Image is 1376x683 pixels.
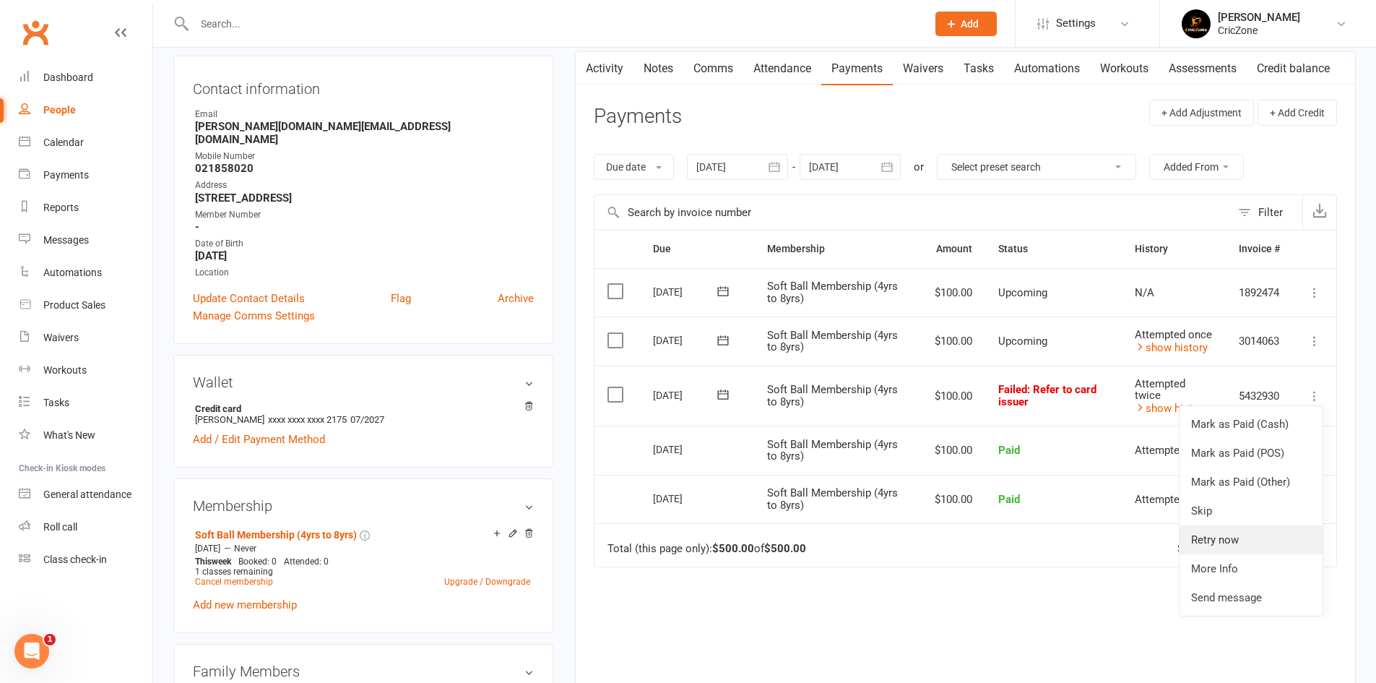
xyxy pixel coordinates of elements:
a: Comms [683,52,743,85]
span: 1 classes remaining [195,567,273,577]
a: Product Sales [19,289,152,322]
td: 3014063 [1226,317,1293,366]
div: Filter [1258,204,1283,221]
span: Paid [998,493,1020,506]
a: What's New [19,419,152,452]
a: Messages [19,224,152,257]
span: 07/2027 [350,414,384,425]
a: Waivers [19,322,152,354]
h3: Membership [193,498,534,514]
strong: - [195,220,534,233]
span: Attended: 0 [284,557,329,567]
span: Settings [1056,7,1096,40]
a: Retry now [1180,525,1323,554]
div: Workouts [43,364,87,376]
a: show history [1135,402,1208,415]
h3: Wallet [193,374,534,390]
span: Soft Ball Membership (4yrs to 8yrs) [767,438,898,463]
div: General attendance [43,489,131,500]
a: Mark as Paid (Cash) [1180,410,1323,439]
a: Upgrade / Downgrade [444,577,530,587]
div: [DATE] [653,487,719,510]
a: Waivers [893,52,953,85]
span: N/A [1135,286,1154,299]
span: [DATE] [195,544,220,554]
button: Due date [594,154,674,180]
div: Messages [43,234,89,246]
div: [DATE] [653,384,719,406]
span: : Refer to card issuer [998,383,1096,408]
td: $100.00 [922,475,985,524]
h3: Family Members [193,663,534,679]
iframe: Intercom live chat [14,634,49,669]
button: + Add Adjustment [1149,100,1254,126]
li: [PERSON_NAME] [193,401,534,427]
div: Email [195,108,534,121]
div: Payments [43,169,89,181]
span: Soft Ball Membership (4yrs to 8yrs) [767,383,898,408]
a: Roll call [19,511,152,544]
span: Attempted twice [1135,377,1185,403]
a: Workouts [19,354,152,387]
div: What's New [43,429,95,441]
a: Clubworx [17,14,53,51]
div: Calendar [43,137,84,148]
th: Invoice # [1226,231,1293,267]
td: $100.00 [922,426,985,475]
button: Added From [1149,154,1244,180]
div: Class check-in [43,554,107,565]
strong: [STREET_ADDRESS] [195,192,534,205]
a: Add / Edit Payment Method [193,431,325,448]
a: Manage Comms Settings [193,307,315,325]
td: 1892474 [1226,268,1293,317]
a: Dashboard [19,61,152,94]
div: week [191,557,235,567]
th: Membership [754,231,922,267]
a: Mark as Paid (POS) [1180,439,1323,468]
div: Automations [43,267,102,278]
span: Paid [998,444,1020,457]
a: People [19,94,152,126]
span: xxxx xxxx xxxx 2175 [268,414,347,425]
div: [DATE] [653,329,719,351]
div: Reports [43,202,79,213]
a: Soft Ball Membership (4yrs to 8yrs) [195,529,357,541]
a: Cancel membership [195,577,273,587]
a: Send message [1180,583,1323,612]
a: More Info [1180,554,1323,583]
a: Attendance [743,52,821,85]
a: Class kiosk mode [19,544,152,576]
div: Date of Birth [195,237,534,251]
a: Activity [576,52,633,85]
span: Soft Ball Membership (4yrs to 8yrs) [767,280,898,305]
div: Product Sales [43,299,105,311]
input: Search... [190,14,917,34]
a: show history [1135,341,1208,354]
a: Calendar [19,126,152,159]
span: Soft Ball Membership (4yrs to 8yrs) [767,329,898,354]
span: Soft Ball Membership (4yrs to 8yrs) [767,486,898,512]
div: Location [195,266,534,280]
button: + Add Credit [1258,100,1337,126]
div: Total (this page only): of [607,543,806,555]
a: Assessments [1159,52,1247,85]
a: Credit balance [1247,52,1340,85]
th: Due [640,231,754,267]
span: Failed [998,383,1096,408]
td: $100.00 [922,366,985,426]
a: Reports [19,192,152,224]
a: Flag [391,290,411,307]
a: Notes [633,52,683,85]
a: Update Contact Details [193,290,305,307]
strong: 021858020 [195,162,534,175]
div: Roll call [43,521,77,533]
strong: [PERSON_NAME][DOMAIN_NAME][EMAIL_ADDRESS][DOMAIN_NAME] [195,120,534,146]
a: Skip [1180,497,1323,525]
div: Member Number [195,208,534,222]
div: or [914,158,924,176]
input: Search by invoice number [594,195,1231,230]
a: Automations [1004,52,1090,85]
a: Tasks [19,387,152,419]
strong: [DATE] [195,249,534,262]
div: Dashboard [43,72,93,83]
